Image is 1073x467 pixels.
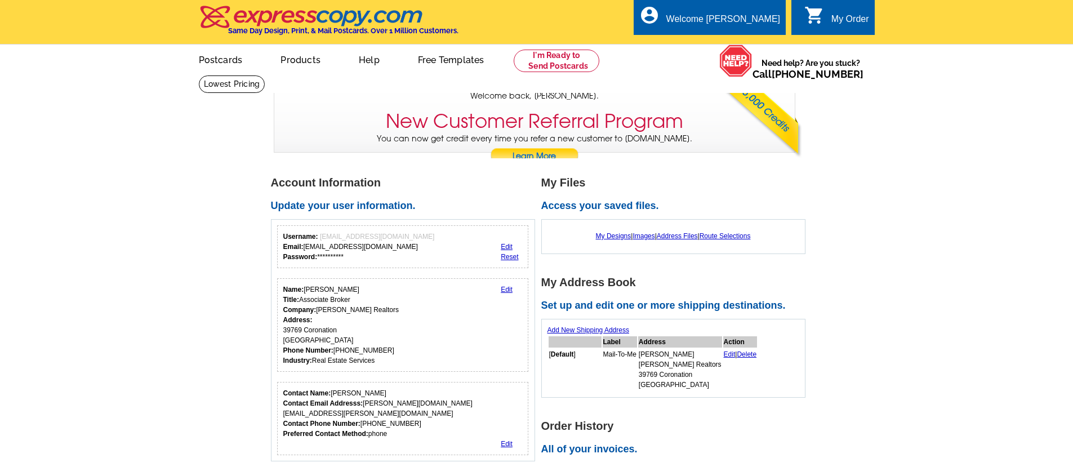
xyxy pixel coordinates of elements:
[283,284,399,366] div: [PERSON_NAME] Associate Broker [PERSON_NAME] Realtors 39769 Coronation [GEOGRAPHIC_DATA] [PHONE_N...
[341,46,398,72] a: Help
[283,253,318,261] strong: Password:
[277,278,529,372] div: Your personal details.
[283,399,363,407] strong: Contact Email Addresss:
[283,296,299,304] strong: Title:
[283,420,360,428] strong: Contact Phone Number:
[541,277,812,288] h1: My Address Book
[603,336,637,348] th: Label
[831,14,869,30] div: My Order
[541,177,812,189] h1: My Files
[719,45,753,77] img: help
[547,225,799,247] div: | | |
[723,349,758,390] td: |
[638,336,722,348] th: Address
[262,46,339,72] a: Products
[271,177,541,189] h1: Account Information
[283,389,331,397] strong: Contact Name:
[804,12,869,26] a: shopping_cart My Order
[181,46,261,72] a: Postcards
[596,232,631,240] a: My Designs
[283,430,368,438] strong: Preferred Contact Method:
[639,5,660,25] i: account_circle
[271,200,541,212] h2: Update your user information.
[737,350,756,358] a: Delete
[541,420,812,432] h1: Order History
[400,46,502,72] a: Free Templates
[541,200,812,212] h2: Access your saved files.
[501,253,518,261] a: Reset
[283,346,333,354] strong: Phone Number:
[277,225,529,268] div: Your login information.
[633,232,655,240] a: Images
[283,306,317,314] strong: Company:
[549,349,602,390] td: [ ]
[490,148,579,165] a: Learn More
[551,350,574,358] b: Default
[386,110,683,133] h3: New Customer Referral Program
[283,388,523,439] div: [PERSON_NAME] [PERSON_NAME][DOMAIN_NAME][EMAIL_ADDRESS][PERSON_NAME][DOMAIN_NAME] [PHONE_NUMBER] ...
[283,233,318,241] strong: Username:
[501,286,513,293] a: Edit
[723,336,758,348] th: Action
[283,316,313,324] strong: Address:
[724,350,736,358] a: Edit
[501,243,513,251] a: Edit
[541,300,812,312] h2: Set up and edit one or more shipping destinations.
[547,326,629,334] a: Add New Shipping Address
[283,286,304,293] strong: Name:
[283,357,312,364] strong: Industry:
[283,243,304,251] strong: Email:
[199,14,458,35] a: Same Day Design, Print, & Mail Postcards. Over 1 Million Customers.
[753,68,863,80] span: Call
[277,382,529,455] div: Who should we contact regarding order issues?
[274,133,795,165] p: You can now get credit every time you refer a new customer to [DOMAIN_NAME].
[638,349,722,390] td: [PERSON_NAME] [PERSON_NAME] Realtors 39769 Coronation [GEOGRAPHIC_DATA]
[470,90,599,102] span: Welcome back, [PERSON_NAME].
[666,14,780,30] div: Welcome [PERSON_NAME]
[804,5,825,25] i: shopping_cart
[228,26,458,35] h4: Same Day Design, Print, & Mail Postcards. Over 1 Million Customers.
[501,440,513,448] a: Edit
[772,68,863,80] a: [PHONE_NUMBER]
[320,233,434,241] span: [EMAIL_ADDRESS][DOMAIN_NAME]
[657,232,698,240] a: Address Files
[603,349,637,390] td: Mail-To-Me
[541,443,812,456] h2: All of your invoices.
[700,232,751,240] a: Route Selections
[753,57,869,80] span: Need help? Are you stuck?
